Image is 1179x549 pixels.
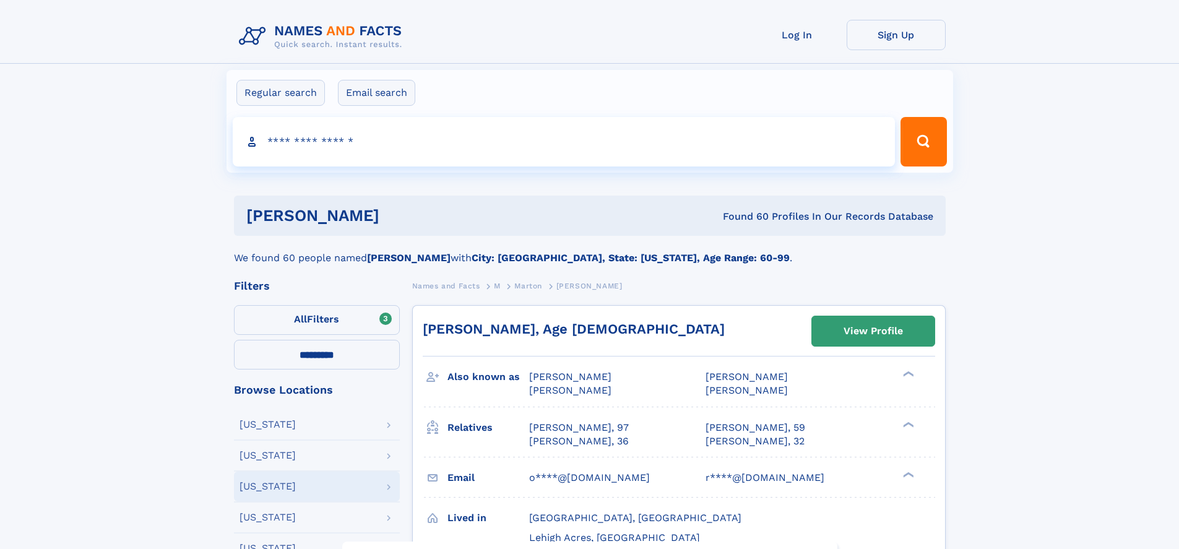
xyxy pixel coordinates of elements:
[706,421,805,434] a: [PERSON_NAME], 59
[847,20,946,50] a: Sign Up
[423,321,725,337] a: [PERSON_NAME], Age [DEMOGRAPHIC_DATA]
[240,451,296,460] div: [US_STATE]
[294,313,307,325] span: All
[472,252,790,264] b: City: [GEOGRAPHIC_DATA], State: [US_STATE], Age Range: 60-99
[900,370,915,378] div: ❯
[556,282,623,290] span: [PERSON_NAME]
[447,467,529,488] h3: Email
[412,278,480,293] a: Names and Facts
[529,532,700,543] span: Lehigh Acres, [GEOGRAPHIC_DATA]
[529,434,629,448] a: [PERSON_NAME], 36
[234,305,400,335] label: Filters
[338,80,415,106] label: Email search
[514,278,542,293] a: Marton
[234,384,400,396] div: Browse Locations
[706,371,788,383] span: [PERSON_NAME]
[240,420,296,430] div: [US_STATE]
[233,117,896,166] input: search input
[529,512,741,524] span: [GEOGRAPHIC_DATA], [GEOGRAPHIC_DATA]
[447,508,529,529] h3: Lived in
[812,316,935,346] a: View Profile
[234,20,412,53] img: Logo Names and Facts
[236,80,325,106] label: Regular search
[447,366,529,387] h3: Also known as
[900,470,915,478] div: ❯
[706,434,805,448] a: [PERSON_NAME], 32
[900,420,915,428] div: ❯
[900,117,946,166] button: Search Button
[529,371,611,383] span: [PERSON_NAME]
[706,384,788,396] span: [PERSON_NAME]
[551,210,933,223] div: Found 60 Profiles In Our Records Database
[529,384,611,396] span: [PERSON_NAME]
[234,236,946,266] div: We found 60 people named with .
[367,252,451,264] b: [PERSON_NAME]
[844,317,903,345] div: View Profile
[529,421,629,434] a: [PERSON_NAME], 97
[240,482,296,491] div: [US_STATE]
[234,280,400,292] div: Filters
[514,282,542,290] span: Marton
[240,512,296,522] div: [US_STATE]
[748,20,847,50] a: Log In
[494,282,501,290] span: M
[494,278,501,293] a: M
[246,208,551,223] h1: [PERSON_NAME]
[447,417,529,438] h3: Relatives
